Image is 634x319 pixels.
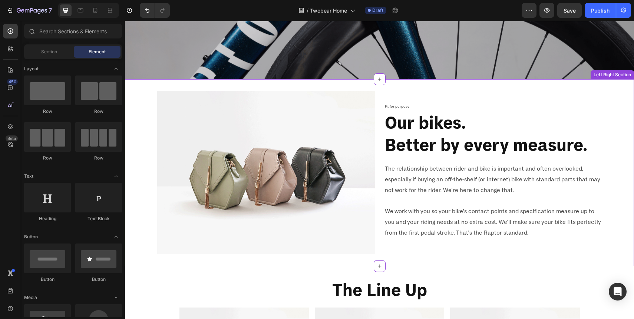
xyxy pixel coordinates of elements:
div: Left Right Section [467,51,508,57]
span: Toggle open [110,292,122,303]
span: Element [89,48,106,55]
p: We work with you so your bike's contact points and specification measure up to you and your ridin... [260,185,476,217]
div: Undo/Redo [140,3,170,18]
div: Row [75,155,122,161]
p: 7 [49,6,52,15]
span: Text [24,173,33,179]
div: Text Block [75,215,122,222]
span: Twobear Home [310,7,347,14]
input: Search Sections & Elements [24,24,122,38]
div: 450 [7,79,18,85]
span: Toggle open [110,231,122,243]
h2: Our bikes. Better by every measure. [259,90,477,136]
span: Button [24,234,38,240]
div: Heading [24,215,71,222]
div: Publish [591,7,610,14]
div: Button [75,276,122,283]
div: Open Intercom Messenger [609,283,627,300]
span: Draft [372,7,383,14]
span: Toggle open [110,170,122,182]
span: Layout [24,66,39,72]
span: Toggle open [110,63,122,75]
button: 7 [3,3,55,18]
button: Save [557,3,582,18]
div: Button [24,276,71,283]
span: Save [564,7,576,14]
button: Publish [585,3,616,18]
span: Media [24,294,37,301]
div: Beta [6,135,18,141]
div: Row [24,155,71,161]
iframe: Design area [125,21,634,319]
span: / [307,7,308,14]
span: Section [41,48,57,55]
p: Fit for purpose [260,83,476,89]
h2: The Line Up [26,257,483,281]
div: Row [75,108,122,115]
div: Row [24,108,71,115]
p: The relationship between rider and bike is important and often overlooked, especially if buying a... [260,142,476,174]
